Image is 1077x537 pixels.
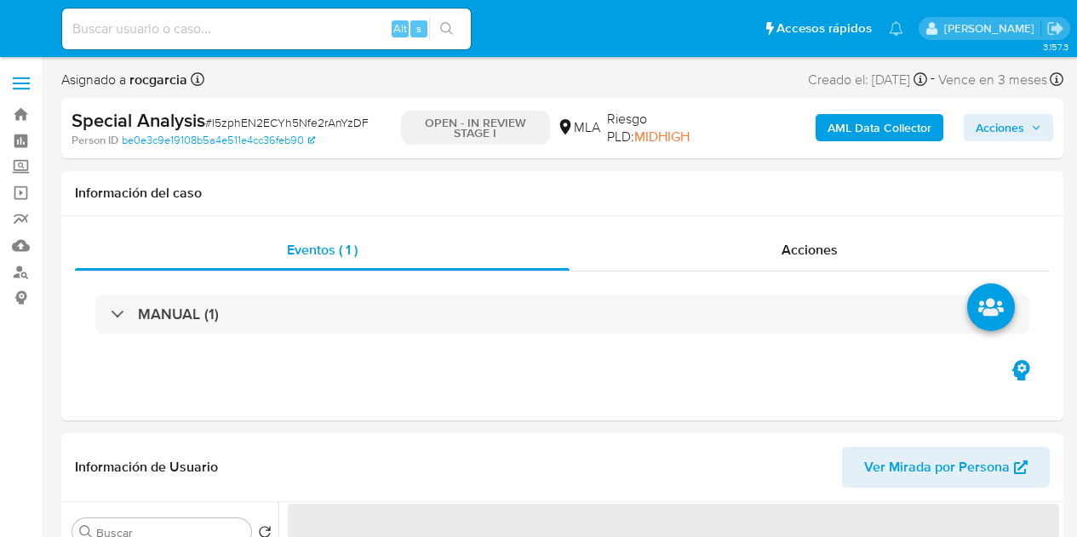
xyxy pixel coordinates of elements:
[401,111,550,145] p: OPEN - IN REVIEW STAGE I
[122,133,315,148] a: be0e3c9e19108b5a4e511e4cc36feb90
[62,18,471,40] input: Buscar usuario o caso...
[816,114,943,141] button: AML Data Collector
[95,294,1029,334] div: MANUAL (1)
[842,447,1050,488] button: Ver Mirada por Persona
[126,70,187,89] b: rocgarcia
[287,240,358,260] span: Eventos ( 1 )
[75,185,1050,202] h1: Información del caso
[61,71,187,89] span: Asignado a
[75,459,218,476] h1: Información de Usuario
[931,68,935,91] span: -
[557,118,600,137] div: MLA
[416,20,421,37] span: s
[964,114,1053,141] button: Acciones
[944,20,1040,37] p: rocio.garcia@mercadolibre.com
[72,106,205,134] b: Special Analysis
[864,447,1010,488] span: Ver Mirada por Persona
[205,114,369,131] span: # l5zphEN2ECYh5Nfe2rAnYzDF
[1046,20,1064,37] a: Salir
[776,20,872,37] span: Accesos rápidos
[976,114,1024,141] span: Acciones
[72,133,118,148] b: Person ID
[138,305,219,323] h3: MANUAL (1)
[429,17,464,41] button: search-icon
[828,114,931,141] b: AML Data Collector
[808,68,927,91] div: Creado el: [DATE]
[607,110,724,146] span: Riesgo PLD:
[634,127,690,146] span: MIDHIGH
[938,71,1047,89] span: Vence en 3 meses
[889,21,903,36] a: Notificaciones
[393,20,407,37] span: Alt
[782,240,838,260] span: Acciones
